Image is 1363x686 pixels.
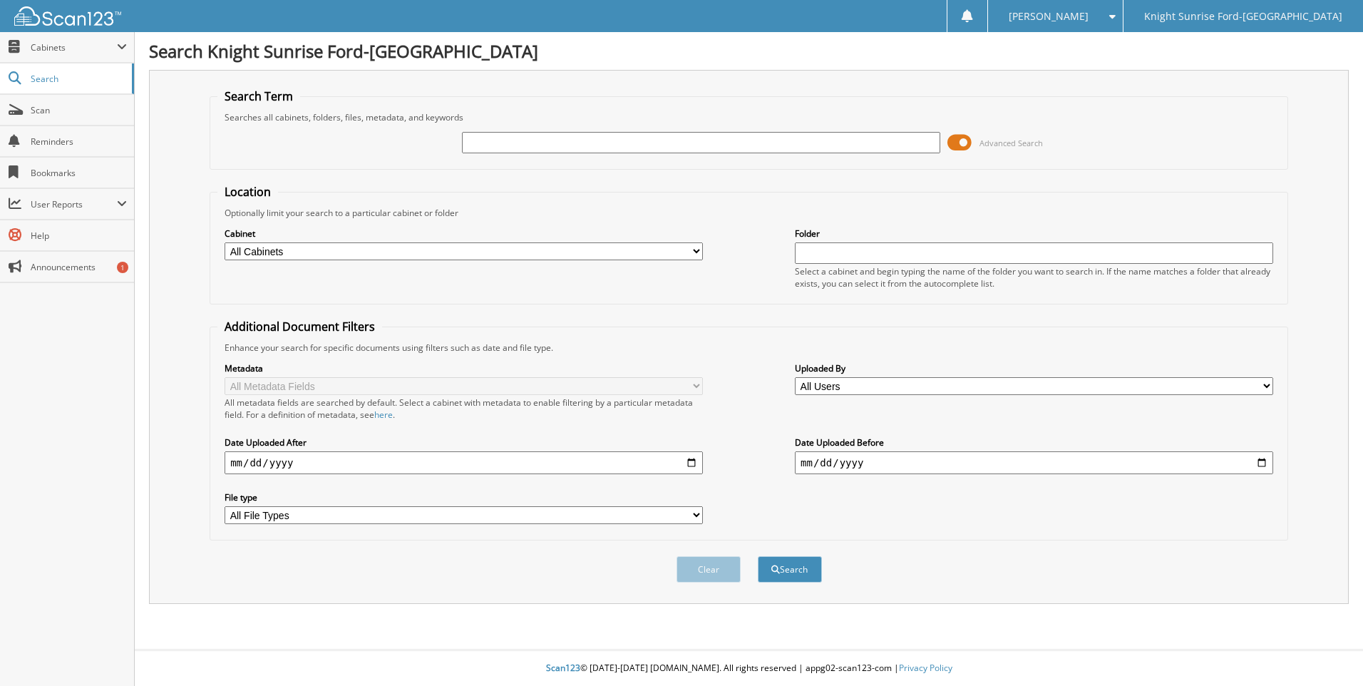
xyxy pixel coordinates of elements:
[31,261,127,273] span: Announcements
[31,135,127,148] span: Reminders
[217,184,278,200] legend: Location
[225,362,703,374] label: Metadata
[31,73,125,85] span: Search
[546,662,580,674] span: Scan123
[217,111,1280,123] div: Searches all cabinets, folders, files, metadata, and keywords
[225,491,703,503] label: File type
[31,230,127,242] span: Help
[795,265,1273,290] div: Select a cabinet and begin typing the name of the folder you want to search in. If the name match...
[979,138,1043,148] span: Advanced Search
[31,104,127,116] span: Scan
[795,436,1273,449] label: Date Uploaded Before
[217,207,1280,219] div: Optionally limit your search to a particular cabinet or folder
[899,662,952,674] a: Privacy Policy
[374,409,393,421] a: here
[217,319,382,334] legend: Additional Document Filters
[677,556,741,583] button: Clear
[1144,12,1342,21] span: Knight Sunrise Ford-[GEOGRAPHIC_DATA]
[135,651,1363,686] div: © [DATE]-[DATE] [DOMAIN_NAME]. All rights reserved | appg02-scan123-com |
[117,262,128,273] div: 1
[795,362,1273,374] label: Uploaded By
[31,198,117,210] span: User Reports
[795,451,1273,474] input: end
[795,227,1273,240] label: Folder
[31,167,127,179] span: Bookmarks
[149,39,1349,63] h1: Search Knight Sunrise Ford-[GEOGRAPHIC_DATA]
[31,41,117,53] span: Cabinets
[225,451,703,474] input: start
[225,436,703,449] label: Date Uploaded After
[217,342,1280,354] div: Enhance your search for specific documents using filters such as date and file type.
[758,556,822,583] button: Search
[225,396,703,421] div: All metadata fields are searched by default. Select a cabinet with metadata to enable filtering b...
[1009,12,1089,21] span: [PERSON_NAME]
[217,88,300,104] legend: Search Term
[225,227,703,240] label: Cabinet
[14,6,121,26] img: scan123-logo-white.svg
